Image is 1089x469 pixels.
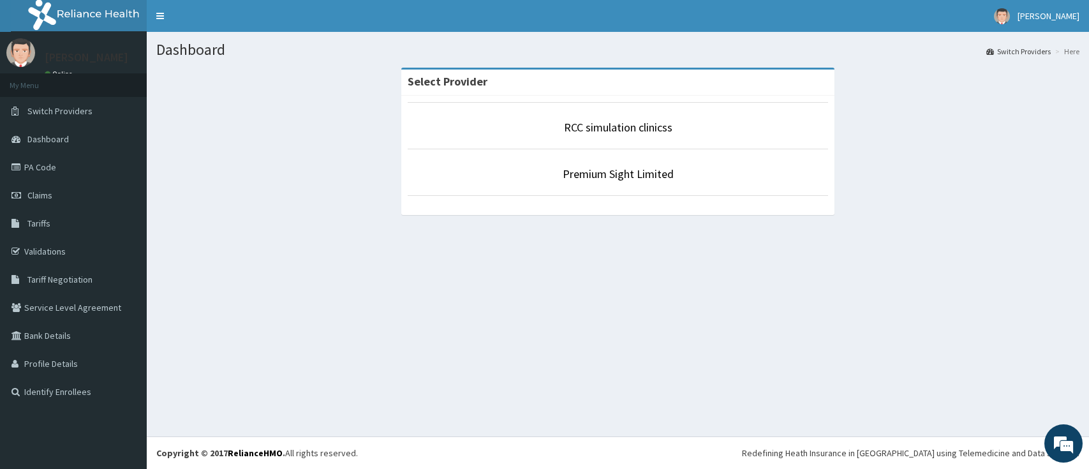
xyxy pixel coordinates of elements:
a: Premium Sight Limited [563,167,674,181]
h1: Dashboard [156,41,1079,58]
span: Tariffs [27,218,50,229]
a: Switch Providers [986,46,1051,57]
a: Online [45,70,75,78]
footer: All rights reserved. [147,436,1089,469]
p: [PERSON_NAME] [45,52,128,63]
img: User Image [6,38,35,67]
a: RelianceHMO [228,447,283,459]
div: Redefining Heath Insurance in [GEOGRAPHIC_DATA] using Telemedicine and Data Science! [742,447,1079,459]
span: Claims [27,190,52,201]
strong: Copyright © 2017 . [156,447,285,459]
li: Here [1052,46,1079,57]
img: User Image [994,8,1010,24]
span: Tariff Negotiation [27,274,93,285]
span: [PERSON_NAME] [1018,10,1079,22]
span: Switch Providers [27,105,93,117]
strong: Select Provider [408,74,487,89]
a: RCC simulation clinicss [564,120,672,135]
span: Dashboard [27,133,69,145]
